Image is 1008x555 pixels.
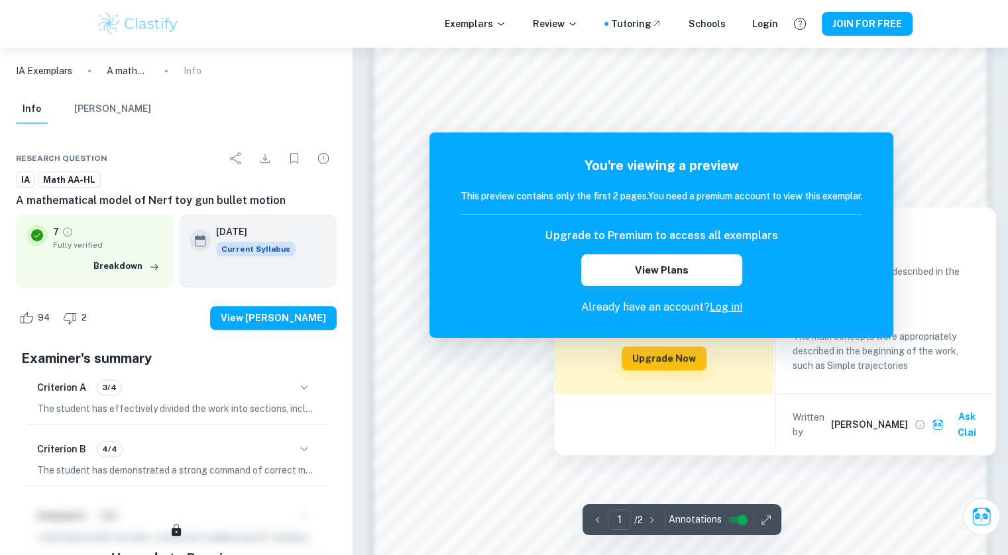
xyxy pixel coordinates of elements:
[252,145,278,172] div: Download
[911,415,929,434] button: View full profile
[60,307,94,328] div: Dislike
[461,189,862,203] h6: This preview contains only the first 2 pages. You need a premium account to view this exemplar.
[74,95,151,124] button: [PERSON_NAME]
[37,380,86,395] h6: Criterion A
[97,443,122,455] span: 4/4
[223,145,249,172] div: Share
[752,17,778,31] a: Login
[216,242,296,256] div: This exemplar is based on the current syllabus. Feel free to refer to it for inspiration/ideas wh...
[581,254,742,286] button: View Plans
[545,228,777,244] h6: Upgrade to Premium to access all exemplars
[53,239,163,251] span: Fully verified
[184,64,201,78] p: Info
[53,225,59,239] p: 7
[929,405,990,444] button: Ask Clai
[461,156,862,176] h5: You're viewing a preview
[789,13,811,35] button: Help and Feedback
[97,381,121,393] span: 3/4
[38,172,101,188] a: Math AA-HL
[21,348,331,368] h5: Examiner's summary
[16,64,72,78] a: IA Exemplars
[62,226,74,238] a: Grade fully verified
[668,513,721,527] span: Annotations
[16,307,57,328] div: Like
[822,12,913,36] button: JOIN FOR FREE
[689,17,726,31] a: Schools
[90,256,163,276] button: Breakdown
[74,311,94,325] span: 2
[30,311,57,325] span: 94
[37,442,86,456] h6: Criterion B
[210,306,337,330] button: View [PERSON_NAME]
[634,513,642,527] p: / 2
[16,193,337,209] h6: A mathematical model of Nerf toy gun bullet motion
[17,174,34,187] span: IA
[16,152,107,164] span: Research question
[216,225,285,239] h6: [DATE]
[793,410,828,439] p: Written by
[38,174,100,187] span: Math AA-HL
[281,145,308,172] div: Bookmark
[16,172,35,188] a: IA
[37,463,315,478] p: The student has demonstrated a strong command of correct mathematical notation, symbols, and term...
[963,498,1000,535] button: Ask Clai
[831,417,908,432] h6: [PERSON_NAME]
[622,346,706,370] button: Upgrade Now
[445,17,506,31] p: Exemplars
[16,95,48,124] button: Info
[611,17,662,31] a: Tutoring
[709,301,742,313] a: Log in!
[793,329,980,373] p: The main concepts were appropriately described in the beginning of the work, such as Simple traje...
[107,64,149,78] p: A mathematical model of Nerf toy gun bullet motion
[533,17,578,31] p: Review
[37,401,315,416] p: The student has effectively divided the work into sections, including introduction, body, and con...
[310,145,337,172] div: Report issue
[932,419,944,431] img: clai.svg
[216,242,296,256] span: Current Syllabus
[461,299,862,315] p: Already have an account?
[96,11,180,37] img: Clastify logo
